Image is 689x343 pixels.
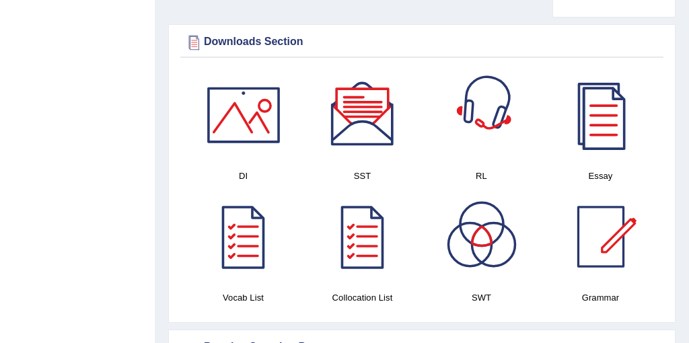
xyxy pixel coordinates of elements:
h4: RL [429,169,534,183]
h4: SWT [429,291,534,305]
h4: Grammar [548,291,653,305]
h4: Essay [548,169,653,183]
div: Downloads Section [184,32,660,52]
h4: SST [310,169,415,183]
h4: Collocation List [310,291,415,305]
h4: Vocab List [190,291,296,305]
h4: DI [190,169,296,183]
